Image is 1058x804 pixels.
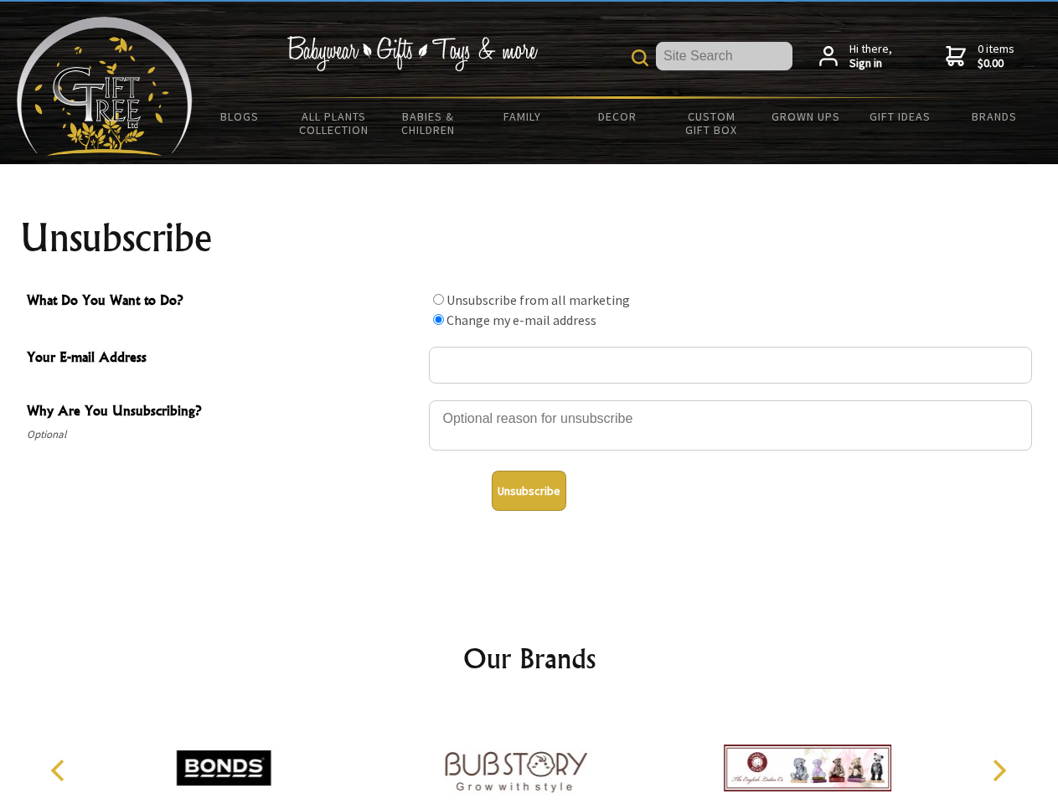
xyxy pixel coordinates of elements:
span: 0 items [978,41,1014,71]
a: 0 items$0.00 [946,42,1014,71]
a: Decor [570,99,664,134]
a: Hi there,Sign in [819,42,892,71]
a: Custom Gift Box [664,99,759,147]
h2: Our Brands [34,638,1025,678]
a: Grown Ups [758,99,853,134]
input: What Do You Want to Do? [433,314,444,325]
input: Site Search [656,42,792,70]
button: Previous [42,752,79,789]
button: Next [980,752,1017,789]
h1: Unsubscribe [20,218,1039,258]
span: Your E-mail Address [27,347,421,371]
a: BLOGS [193,99,287,134]
span: Why Are You Unsubscribing? [27,400,421,425]
img: product search [632,49,648,66]
label: Change my e-mail address [446,312,596,328]
a: Family [476,99,570,134]
strong: Sign in [849,56,892,71]
span: Hi there, [849,42,892,71]
input: What Do You Want to Do? [433,294,444,305]
a: Brands [947,99,1042,134]
label: Unsubscribe from all marketing [446,291,630,308]
img: Babywear - Gifts - Toys & more [286,36,538,71]
textarea: Why Are You Unsubscribing? [429,400,1032,451]
img: Babyware - Gifts - Toys and more... [17,17,193,156]
span: What Do You Want to Do? [27,290,421,314]
button: Unsubscribe [492,471,566,511]
a: Babies & Children [381,99,476,147]
input: Your E-mail Address [429,347,1032,384]
a: Gift Ideas [853,99,947,134]
strong: $0.00 [978,56,1014,71]
span: Optional [27,425,421,445]
a: All Plants Collection [287,99,382,147]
